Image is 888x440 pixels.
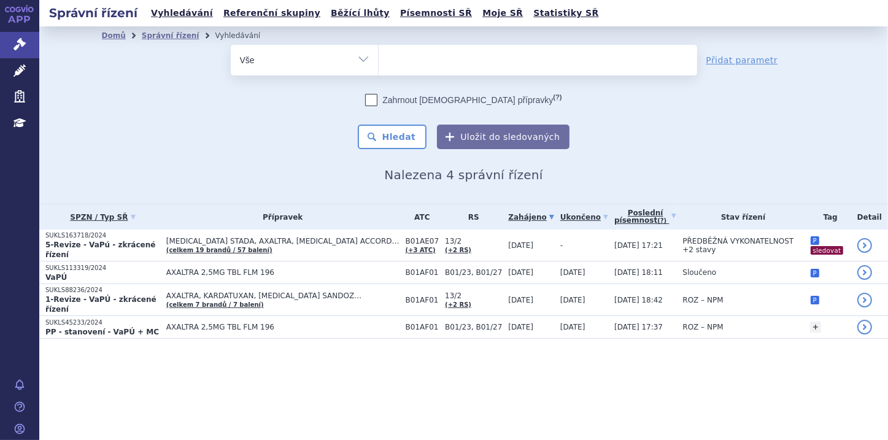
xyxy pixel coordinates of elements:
li: Vyhledávání [215,26,276,45]
a: + [810,322,821,333]
span: [DATE] [560,323,585,331]
a: (+2 RS) [445,301,471,308]
button: Hledat [358,125,427,149]
span: ROZ – NPM [682,323,723,331]
a: Statistiky SŘ [530,5,602,21]
abbr: (?) [657,217,666,225]
th: RS [439,204,502,230]
span: [DATE] [560,268,585,277]
a: detail [857,320,872,334]
button: Uložit do sledovaných [437,125,569,149]
span: B01/23, B01/27 [445,323,502,331]
p: SUKLS163718/2024 [45,231,160,240]
th: ATC [400,204,439,230]
a: detail [857,293,872,307]
th: Přípravek [160,204,400,230]
i: P [811,236,819,245]
a: (celkem 7 brandů / 7 balení) [166,301,264,308]
span: - [560,241,563,250]
span: [DATE] 18:11 [614,268,663,277]
span: 13/2 [445,237,502,245]
span: B01AF01 [406,323,439,331]
a: Ukončeno [560,209,608,226]
strong: PP - stanovení - VaPÚ + MC [45,328,159,336]
i: sledovat [811,246,844,255]
span: [DATE] [508,323,533,331]
span: [DATE] 18:42 [614,296,663,304]
strong: VaPÚ [45,273,67,282]
h2: Správní řízení [39,4,147,21]
a: Přidat parametr [706,54,778,66]
th: Detail [851,204,888,230]
a: (celkem 19 brandů / 57 balení) [166,247,272,253]
span: AXALTRA, KARDATUXAN, [MEDICAL_DATA] SANDOZ… [166,291,400,300]
a: detail [857,238,872,253]
abbr: (?) [553,93,562,101]
th: Tag [804,204,851,230]
span: Nalezena 4 správní řízení [384,168,542,182]
span: ROZ – NPM [682,296,723,304]
a: (+3 ATC) [406,247,436,253]
a: Vyhledávání [147,5,217,21]
span: AXALTRA 2,5MG TBL FLM 196 [166,323,400,331]
span: Sloučeno [682,268,716,277]
span: [DATE] 17:37 [614,323,663,331]
span: B01AF01 [406,268,439,277]
th: Stav řízení [676,204,803,230]
a: Referenční skupiny [220,5,324,21]
strong: 1-Revize - VaPÚ - zkrácené řízení [45,295,156,314]
p: SUKLS45233/2024 [45,318,160,327]
span: B01AF01 [406,296,439,304]
a: Správní řízení [142,31,199,40]
p: SUKLS113319/2024 [45,264,160,272]
strong: 5-Revize - VaPú - zkrácené řízení [45,241,155,259]
a: (+2 RS) [445,247,471,253]
label: Zahrnout [DEMOGRAPHIC_DATA] přípravky [365,94,562,106]
span: PŘEDBĚŽNÁ VYKONATELNOST +2 stavy [682,237,793,254]
span: B01/23, B01/27 [445,268,502,277]
span: [DATE] [560,296,585,304]
a: Zahájeno [508,209,554,226]
a: Písemnosti SŘ [396,5,476,21]
a: Moje SŘ [479,5,527,21]
a: detail [857,265,872,280]
span: [DATE] [508,268,533,277]
span: [DATE] [508,241,533,250]
span: [DATE] [508,296,533,304]
p: SUKLS88236/2024 [45,286,160,295]
span: [DATE] 17:21 [614,241,663,250]
a: Domů [102,31,126,40]
a: Poslednípísemnost(?) [614,204,676,230]
span: 13/2 [445,291,502,300]
span: [MEDICAL_DATA] STADA, AXALTRA, [MEDICAL_DATA] ACCORD… [166,237,400,245]
a: SPZN / Typ SŘ [45,209,160,226]
span: B01AE07 [406,237,439,245]
span: AXALTRA 2,5MG TBL FLM 196 [166,268,400,277]
a: Běžící lhůty [327,5,393,21]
